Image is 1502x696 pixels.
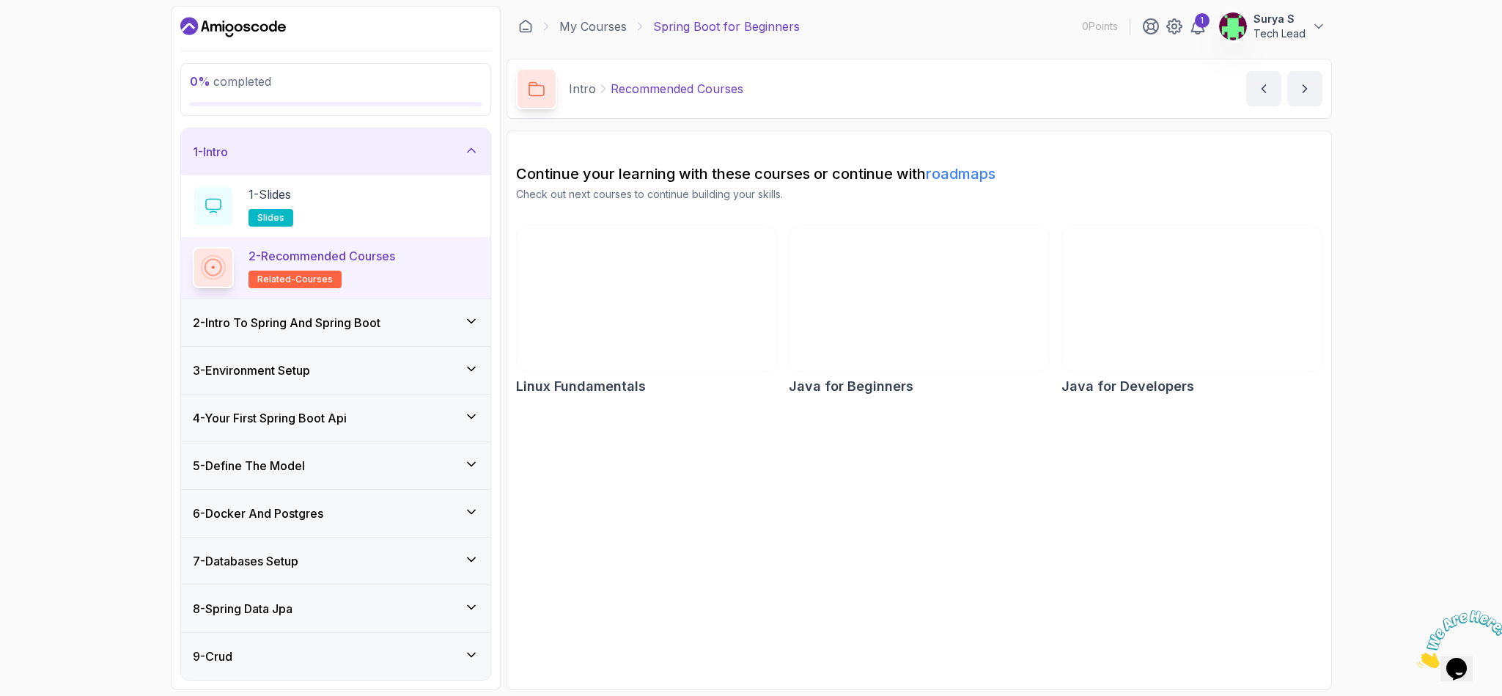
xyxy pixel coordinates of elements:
[193,314,380,331] h3: 2 - Intro To Spring And Spring Boot
[516,376,646,397] h2: Linux Fundamentals
[516,187,1322,202] p: Check out next courses to continue building your skills.
[611,80,743,98] p: Recommended Courses
[1195,13,1210,28] div: 1
[181,585,490,632] button: 8-Spring Data Jpa
[1218,12,1326,41] button: user profile imageSurya STech Lead
[789,226,1049,371] img: Java for Beginners card
[181,347,490,394] button: 3-Environment Setup
[249,186,291,203] p: 1 - Slides
[1253,26,1306,41] p: Tech Lead
[569,80,596,98] p: Intro
[193,409,347,427] h3: 4 - Your First Spring Boot Api
[193,648,232,665] h3: 9 - Crud
[181,128,490,175] button: 1-Intro
[181,299,490,346] button: 2-Intro To Spring And Spring Boot
[1061,225,1322,397] a: Java for Developers cardJava for Developers
[6,6,97,64] img: Chat attention grabber
[193,143,228,161] h3: 1 - Intro
[181,395,490,442] button: 4-Your First Spring Boot Api
[559,18,627,35] a: My Courses
[249,247,395,265] p: 2 - Recommended Courses
[193,247,479,288] button: 2-Recommended Coursesrelated-courses
[181,538,490,585] button: 7-Databases Setup
[193,362,310,379] h3: 3 - Environment Setup
[180,15,286,39] a: Dashboard
[1061,376,1194,397] h2: Java for Developers
[193,457,305,475] h3: 5 - Define The Model
[517,226,776,371] img: Linux Fundamentals card
[1219,12,1247,40] img: user profile image
[1189,18,1207,35] a: 1
[1287,71,1322,106] button: next content
[1253,12,1306,26] p: Surya S
[789,225,1050,397] a: Java for Beginners cardJava for Beginners
[190,74,271,89] span: completed
[1246,71,1281,106] button: previous content
[789,376,913,397] h2: Java for Beginners
[1082,19,1118,34] p: 0 Points
[257,274,333,285] span: related-courses
[193,505,323,522] h3: 6 - Docker And Postgres
[518,19,533,34] a: Dashboard
[193,552,298,570] h3: 7 - Databases Setup
[926,165,995,183] a: roadmaps
[257,212,284,224] span: slides
[181,442,490,489] button: 5-Define The Model
[1411,604,1502,674] iframe: chat widget
[190,74,210,89] span: 0 %
[516,225,777,397] a: Linux Fundamentals cardLinux Fundamentals
[653,18,800,35] p: Spring Boot for Beginners
[1062,226,1322,371] img: Java for Developers card
[181,633,490,680] button: 9-Crud
[193,186,479,227] button: 1-Slidesslides
[516,164,1322,184] h2: Continue your learning with these courses or continue with
[193,600,292,618] h3: 8 - Spring Data Jpa
[181,490,490,537] button: 6-Docker And Postgres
